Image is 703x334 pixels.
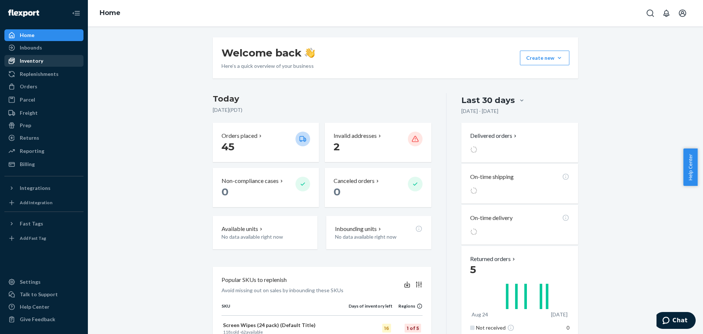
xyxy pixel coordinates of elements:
p: On-time shipping [470,173,514,181]
p: Available units [222,225,258,233]
ol: breadcrumbs [94,3,126,24]
div: Regions [393,303,423,309]
p: Here’s a quick overview of your business [222,62,315,70]
p: [DATE] - [DATE] [461,107,498,115]
p: On-time delivery [470,214,513,222]
span: 0 [222,186,228,198]
a: Parcel [4,94,83,106]
a: Reporting [4,145,83,157]
p: [DATE] [551,311,568,318]
p: Invalid addresses [334,132,377,140]
div: Replenishments [20,70,59,78]
a: Home [100,9,120,17]
button: Open notifications [659,6,674,21]
div: Orders [20,83,37,90]
span: 45 [222,140,234,153]
p: Aug 24 [472,311,488,318]
div: Settings [20,278,41,286]
div: Freight [20,109,38,117]
button: Inbounding unitsNo data available right now [326,216,431,249]
p: [DATE] ( PDT ) [213,106,431,114]
a: Add Fast Tag [4,232,83,244]
div: Home [20,32,34,39]
p: Inbounding units [335,225,377,233]
h1: Welcome back [222,46,315,59]
p: Orders placed [222,132,257,140]
img: Flexport logo [8,10,39,17]
button: Integrations [4,182,83,194]
div: Add Fast Tag [20,235,46,241]
div: Talk to Support [20,291,58,298]
p: No data available right now [335,233,422,241]
button: Returned orders [470,255,517,263]
button: Non-compliance cases 0 [213,168,319,207]
button: Fast Tags [4,218,83,230]
button: Available unitsNo data available right now [213,216,317,249]
div: Inventory [20,57,43,65]
button: Talk to Support [4,289,83,300]
div: Last 30 days [461,95,515,106]
th: Days of inventory left [349,303,393,315]
button: Open Search Box [643,6,658,21]
div: Help Center [20,303,49,311]
button: Delivered orders [470,132,518,140]
p: Avoid missing out on sales by inbounding these SKUs [222,287,343,294]
p: Popular SKUs to replenish [222,276,287,284]
div: Billing [20,161,35,168]
button: Orders placed 45 [213,123,319,162]
a: Add Integration [4,197,83,209]
button: Open account menu [675,6,690,21]
div: Prep [20,122,31,129]
div: Reporting [20,147,44,155]
p: Non-compliance cases [222,177,279,185]
div: Add Integration [20,199,52,206]
div: Inbounds [20,44,42,51]
div: 1 of 5 [405,324,421,333]
a: Inventory [4,55,83,67]
img: hand-wave emoji [305,48,315,58]
button: Help Center [683,148,698,186]
a: Freight [4,107,83,119]
span: 0 [566,324,569,331]
button: Create new [520,51,569,65]
div: Fast Tags [20,220,43,227]
p: No data available right now [222,233,309,241]
button: Close Navigation [69,6,83,21]
h3: Today [213,93,431,105]
div: Integrations [20,184,51,192]
div: Returns [20,134,39,142]
a: Returns [4,132,83,144]
a: Help Center [4,301,83,313]
p: Screen Wipes (24 pack) (Default Title) [223,322,347,329]
a: Inbounds [4,42,83,54]
iframe: Opens a widget where you can chat to one of our agents [656,312,696,330]
button: Invalid addresses 2 [325,123,431,162]
a: Home [4,29,83,41]
div: Parcel [20,96,35,103]
button: Give Feedback [4,313,83,325]
a: Settings [4,276,83,288]
div: Not received [476,324,551,331]
th: SKU [222,303,349,315]
span: 2 [334,140,340,153]
a: Billing [4,158,83,170]
span: 0 [334,186,341,198]
a: Orders [4,81,83,92]
div: 16 [382,324,391,333]
a: Replenishments [4,68,83,80]
a: Prep [4,120,83,131]
p: Canceled orders [334,177,375,185]
span: 5 [470,263,476,276]
div: Give Feedback [20,316,55,323]
button: Canceled orders 0 [325,168,431,207]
